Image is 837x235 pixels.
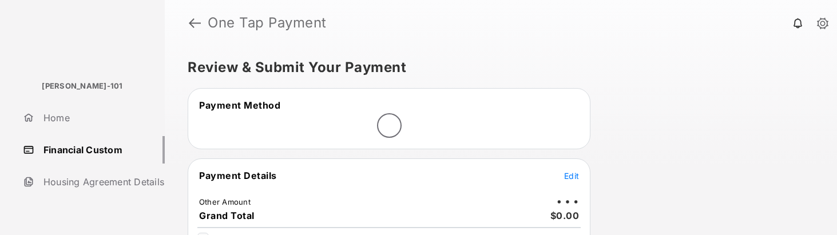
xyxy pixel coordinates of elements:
[18,104,165,132] a: Home
[188,61,805,74] h5: Review & Submit Your Payment
[199,99,280,111] span: Payment Method
[18,136,165,164] a: Financial Custom
[564,170,579,181] button: Edit
[42,81,122,92] p: [PERSON_NAME]-101
[199,210,255,221] span: Grand Total
[208,16,327,30] strong: One Tap Payment
[550,210,580,221] span: $0.00
[564,171,579,181] span: Edit
[199,197,251,207] td: Other Amount
[199,170,277,181] span: Payment Details
[18,168,165,196] a: Housing Agreement Details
